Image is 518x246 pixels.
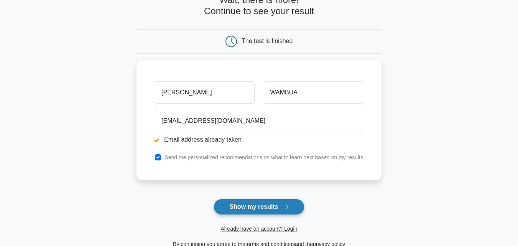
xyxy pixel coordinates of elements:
[155,135,363,144] li: Email address already taken
[220,226,297,232] a: Already have an account? Login
[155,81,254,104] input: First name
[155,110,363,132] input: Email
[264,81,363,104] input: Last name
[214,199,304,215] button: Show my results
[164,154,363,160] label: Send me personalized recommendations on what to learn next based on my results
[242,38,293,44] div: The test is finished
